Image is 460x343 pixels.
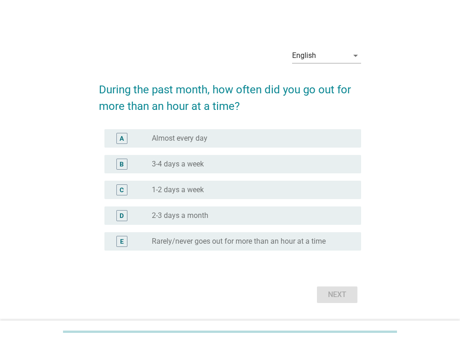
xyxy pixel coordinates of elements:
[152,237,326,246] label: Rarely/never goes out for more than an hour at a time
[350,50,361,61] i: arrow_drop_down
[120,159,124,169] div: B
[120,133,124,143] div: A
[292,51,316,60] div: English
[120,185,124,194] div: C
[152,211,208,220] label: 2-3 days a month
[152,160,204,169] label: 3-4 days a week
[152,185,204,194] label: 1-2 days a week
[152,134,207,143] label: Almost every day
[120,236,124,246] div: E
[120,211,124,220] div: D
[99,72,362,114] h2: During the past month, how often did you go out for more than an hour at a time?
